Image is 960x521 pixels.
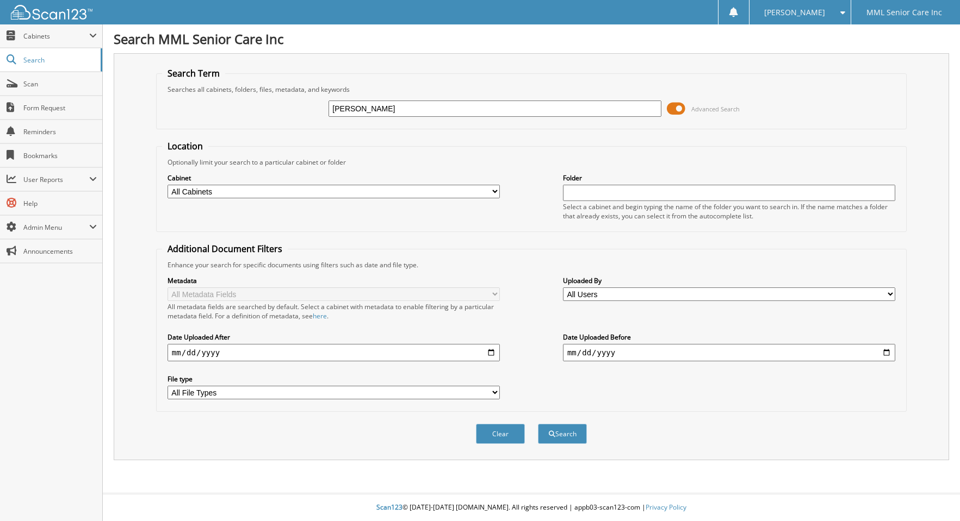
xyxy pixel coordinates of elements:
span: Reminders [23,127,97,136]
span: MML Senior Care Inc [866,9,942,16]
span: Scan [23,79,97,89]
img: scan123-logo-white.svg [11,5,92,20]
span: Admin Menu [23,223,89,232]
span: Advanced Search [691,105,740,113]
input: end [563,344,895,361]
h1: Search MML Senior Care Inc [114,30,949,48]
label: Date Uploaded Before [563,332,895,342]
input: start [168,344,500,361]
a: Privacy Policy [646,503,686,512]
span: Search [23,55,95,65]
div: Optionally limit your search to a particular cabinet or folder [162,158,901,167]
span: Announcements [23,247,97,256]
div: © [DATE]-[DATE] [DOMAIN_NAME]. All rights reserved | appb03-scan123-com | [103,494,960,521]
span: Cabinets [23,32,89,41]
label: File type [168,374,500,384]
div: Searches all cabinets, folders, files, metadata, and keywords [162,85,901,94]
label: Folder [563,173,895,183]
legend: Search Term [162,67,225,79]
label: Uploaded By [563,276,895,285]
button: Clear [476,424,525,444]
span: Help [23,199,97,208]
button: Search [538,424,587,444]
label: Metadata [168,276,500,285]
label: Cabinet [168,173,500,183]
legend: Location [162,140,208,152]
span: Bookmarks [23,151,97,160]
span: Form Request [23,103,97,112]
span: Scan123 [376,503,402,512]
div: Enhance your search for specific documents using filters such as date and file type. [162,260,901,269]
span: [PERSON_NAME] [764,9,825,16]
label: Date Uploaded After [168,332,500,342]
a: here [313,311,327,321]
span: User Reports [23,175,89,184]
div: All metadata fields are searched by default. Select a cabinet with metadata to enable filtering b... [168,302,500,321]
legend: Additional Document Filters [162,243,288,255]
div: Select a cabinet and begin typing the name of the folder you want to search in. If the name match... [563,202,895,221]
